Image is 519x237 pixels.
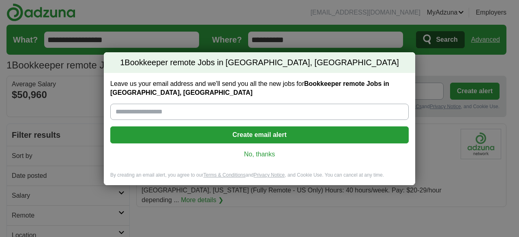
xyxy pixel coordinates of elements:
[203,172,245,178] a: Terms & Conditions
[110,126,409,143] button: Create email alert
[104,52,415,73] h2: Bookkeeper remote Jobs in [GEOGRAPHIC_DATA], [GEOGRAPHIC_DATA]
[104,172,415,185] div: By creating an email alert, you agree to our and , and Cookie Use. You can cancel at any time.
[110,79,409,97] label: Leave us your email address and we'll send you all the new jobs for
[117,150,402,159] a: No, thanks
[120,57,124,68] span: 1
[254,172,285,178] a: Privacy Notice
